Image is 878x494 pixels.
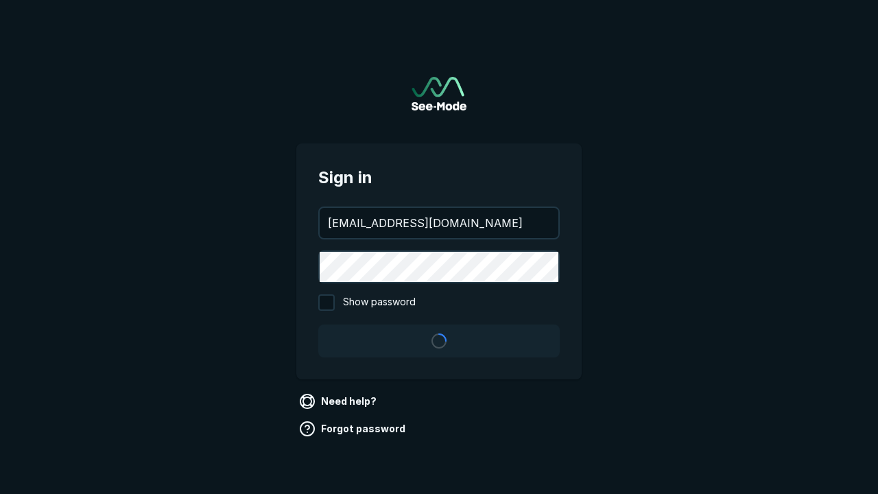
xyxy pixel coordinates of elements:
a: Forgot password [296,418,411,440]
a: Need help? [296,390,382,412]
input: your@email.com [320,208,558,238]
span: Show password [343,294,416,311]
a: Go to sign in [412,77,466,110]
span: Sign in [318,165,560,190]
img: See-Mode Logo [412,77,466,110]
